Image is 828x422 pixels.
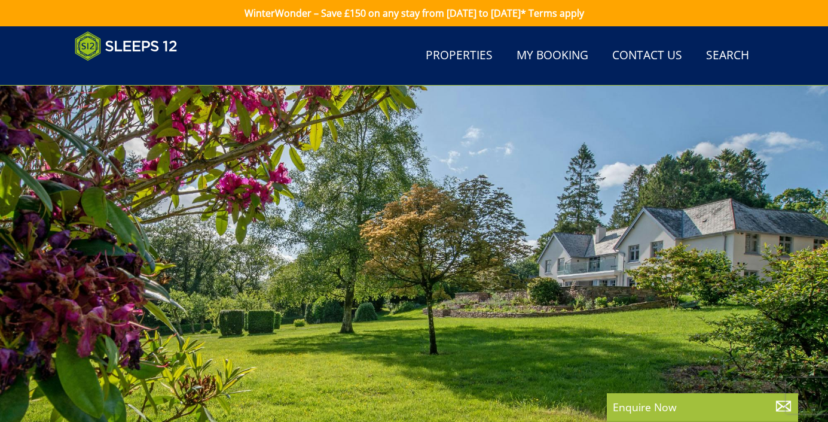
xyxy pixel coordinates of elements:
[607,42,687,69] a: Contact Us
[512,42,593,69] a: My Booking
[69,68,194,78] iframe: Customer reviews powered by Trustpilot
[421,42,497,69] a: Properties
[613,399,792,415] p: Enquire Now
[701,42,754,69] a: Search
[75,31,178,61] img: Sleeps 12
